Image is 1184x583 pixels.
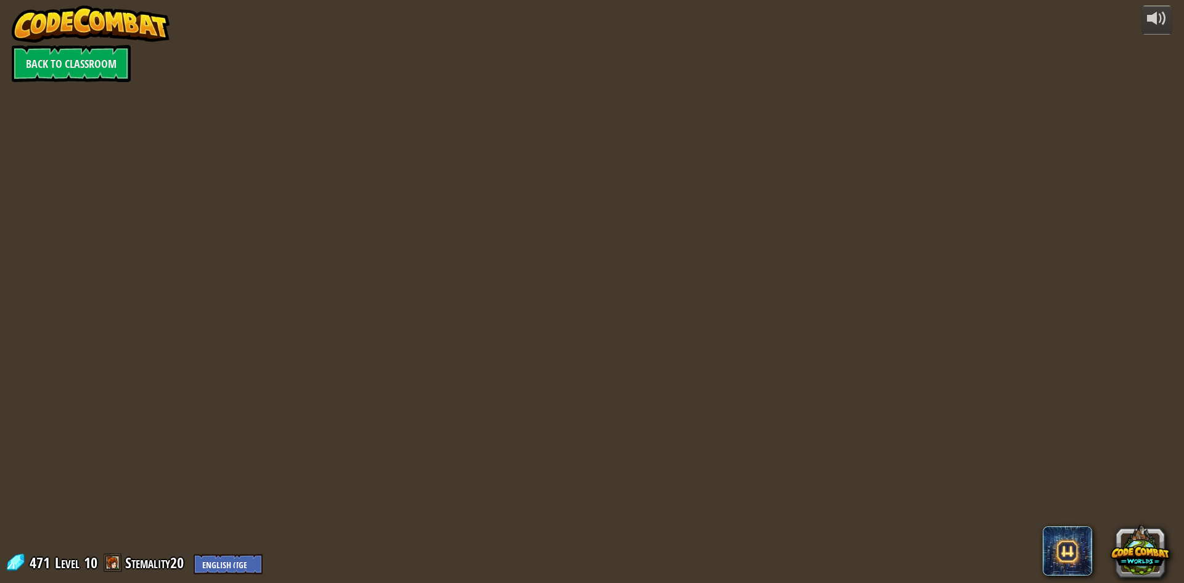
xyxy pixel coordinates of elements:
button: Adjust volume [1141,6,1172,35]
span: 471 [30,553,54,573]
span: 10 [84,553,97,573]
a: Back to Classroom [12,45,131,82]
a: Stemality20 [125,553,187,573]
img: CodeCombat - Learn how to code by playing a game [12,6,170,43]
span: Level [55,553,80,573]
